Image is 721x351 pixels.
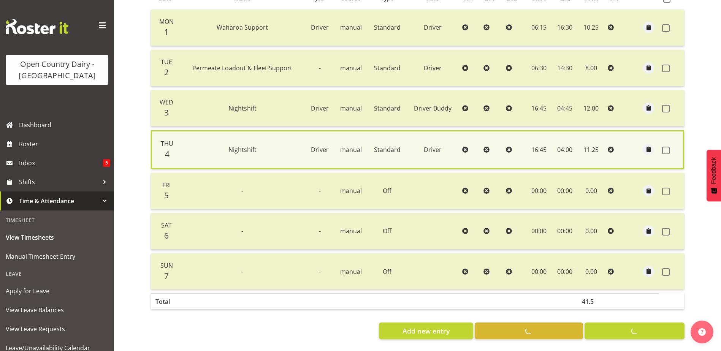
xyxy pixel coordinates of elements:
td: 16:30 [552,9,578,46]
th: Total [151,293,179,309]
span: Dashboard [19,119,110,131]
a: Apply for Leave [2,281,112,300]
td: 00:00 [552,173,578,209]
span: Waharoa Support [217,23,268,32]
span: manual [340,145,362,154]
span: Shifts [19,176,99,188]
span: 2 [164,67,169,77]
td: 0.00 [577,253,604,289]
span: Feedback [710,157,717,184]
span: Time & Attendance [19,195,99,207]
td: 12.00 [577,90,604,126]
span: Wed [160,98,173,106]
span: - [319,227,321,235]
span: Driver Buddy [414,104,452,112]
td: Standard [368,90,407,126]
td: 8.00 [577,50,604,86]
td: 00:00 [525,253,552,289]
span: Fri [162,181,171,189]
div: Leave [2,266,112,281]
div: Timesheet [2,212,112,228]
span: manual [340,64,362,72]
span: Sun [160,261,173,270]
td: Standard [368,50,407,86]
span: 6 [164,230,169,241]
span: 3 [164,107,169,118]
td: 16:45 [525,90,552,126]
span: Tue [161,58,172,66]
span: manual [340,267,362,276]
span: - [241,187,243,195]
span: View Leave Balances [6,304,108,316]
td: 04:00 [552,130,578,169]
button: Add new entry [379,323,473,339]
td: 16:45 [525,130,552,169]
span: Roster [19,138,110,150]
span: Sat [161,221,172,229]
td: 00:00 [525,173,552,209]
span: Thu [161,139,173,148]
span: - [319,267,321,276]
span: manual [340,187,362,195]
td: 06:30 [525,50,552,86]
span: - [319,187,321,195]
span: Driver [311,104,329,112]
td: 06:15 [525,9,552,46]
span: Inbox [19,157,103,169]
span: - [241,227,243,235]
a: View Leave Requests [2,319,112,338]
span: Permeate Loadout & Fleet Support [192,64,292,72]
img: Rosterit website logo [6,19,68,34]
span: Driver [311,23,329,32]
span: Driver [424,145,442,154]
span: View Leave Requests [6,323,108,335]
span: 5 [164,190,169,201]
span: manual [340,227,362,235]
span: 4 [165,149,170,159]
td: Off [368,253,407,289]
span: manual [340,23,362,32]
span: Nightshift [228,145,257,154]
span: View Timesheets [6,232,108,243]
span: 7 [164,270,169,281]
td: 10.25 [577,9,604,46]
td: 14:30 [552,50,578,86]
img: help-xxl-2.png [698,328,706,336]
span: - [319,64,321,72]
th: 41.5 [577,293,604,309]
span: 1 [164,27,169,37]
span: Add new entry [402,326,450,336]
a: Manual Timesheet Entry [2,247,112,266]
span: Manual Timesheet Entry [6,251,108,262]
td: Standard [368,130,407,169]
a: View Timesheets [2,228,112,247]
span: Driver [424,23,442,32]
td: 0.00 [577,173,604,209]
td: Standard [368,9,407,46]
span: Driver [424,64,442,72]
span: Driver [311,145,329,154]
a: View Leave Balances [2,300,112,319]
span: Apply for Leave [6,285,108,297]
span: Mon [159,17,174,26]
td: 00:00 [552,253,578,289]
button: Feedback - Show survey [707,150,721,201]
td: Off [368,213,407,250]
span: manual [340,104,362,112]
td: 11.25 [577,130,604,169]
span: Nightshift [228,104,257,112]
td: 04:45 [552,90,578,126]
div: Open Country Dairy - [GEOGRAPHIC_DATA] [13,58,101,81]
span: - [241,267,243,276]
td: 00:00 [552,213,578,250]
td: 0.00 [577,213,604,250]
span: 5 [103,159,110,167]
td: 00:00 [525,213,552,250]
td: Off [368,173,407,209]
